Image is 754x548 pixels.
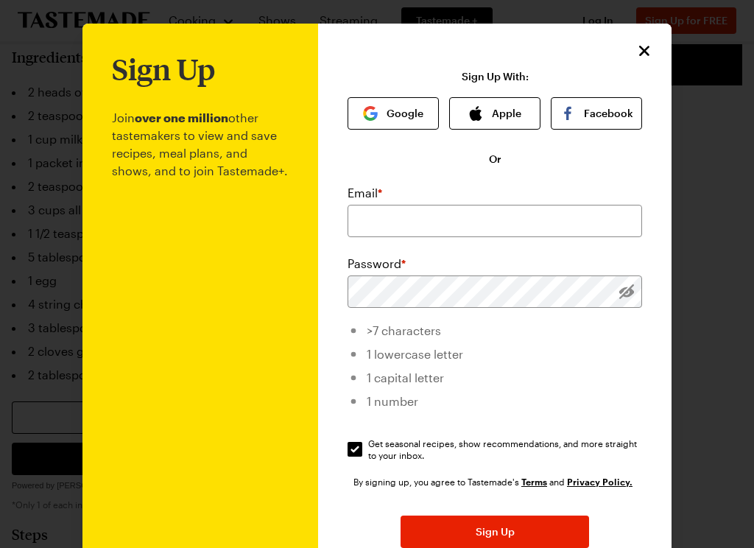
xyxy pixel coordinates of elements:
span: 1 capital letter [367,370,444,384]
input: Get seasonal recipes, show recommendations, and more straight to your inbox. [348,442,362,457]
button: Sign Up [401,516,589,548]
button: Google [348,97,439,130]
b: over one million [135,110,228,124]
label: Password [348,255,406,273]
span: >7 characters [367,323,441,337]
button: Facebook [551,97,642,130]
button: Apple [449,97,540,130]
span: Or [489,152,501,166]
h1: Sign Up [112,53,215,85]
p: Sign Up With: [462,71,529,82]
a: Tastemade Terms of Service [521,475,547,488]
span: Get seasonal recipes, show recommendations, and more straight to your inbox. [368,438,644,461]
span: 1 number [367,394,418,408]
a: Tastemade Privacy Policy [567,475,633,488]
div: By signing up, you agree to Tastemade's and [353,474,636,489]
span: 1 lowercase letter [367,347,463,361]
label: Email [348,184,382,202]
button: Close [635,41,654,60]
span: Sign Up [476,524,515,539]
